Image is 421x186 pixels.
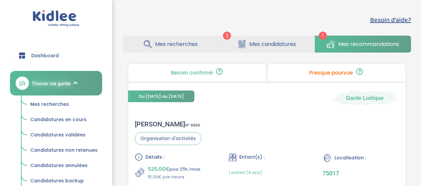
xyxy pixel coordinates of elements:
span: 525.00€ [148,164,169,174]
span: Détails : [145,154,164,161]
a: Candidatures validées [26,129,102,141]
a: Candidatures annulées [26,159,102,172]
a: Candidatures en cours [26,113,102,126]
span: Candidatures backup [30,177,84,184]
span: Mes candidatures [249,40,296,48]
img: logo.svg [33,10,80,27]
span: Mes recherches [30,101,69,107]
a: Mes candidatures [219,36,315,53]
a: Mes recherches [26,98,102,111]
a: Mes recommandations [315,36,411,53]
span: Candidatures validées [30,131,86,138]
span: Enfant(s) : [239,154,265,161]
span: N° 6936 [185,122,200,129]
span: Candidatures non retenues [30,147,98,153]
span: 3 [223,32,231,40]
span: Du [DATE] au [DATE] [128,91,194,102]
a: Dashboard [10,44,102,68]
div: [PERSON_NAME] [135,120,201,128]
span: Mes recommandations [338,40,399,48]
p: Presque pourvue [309,70,353,76]
span: 1 [319,32,327,40]
span: Organisation d'activités [135,132,201,145]
span: Localisation : [334,154,366,161]
p: Besoin confirmé [171,70,213,76]
button: Besoin d'aide? [370,15,411,25]
span: Mes recherches [155,40,198,48]
p: 75017 [322,170,399,177]
span: Candidatures annulées [30,162,88,169]
p: pour 35h /mois [148,164,200,174]
a: Candidatures non retenues [26,144,102,157]
span: Dashboard [31,52,59,59]
a: Trouver ma garde [10,71,102,95]
span: Trouver ma garde [32,80,71,87]
p: 15.00€ par heure [148,174,200,180]
span: Garde Ludique [346,94,384,101]
a: Mes recherches [123,36,219,53]
span: 1 enfant (4 ans) [229,169,262,176]
span: Candidatures en cours [30,116,87,123]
